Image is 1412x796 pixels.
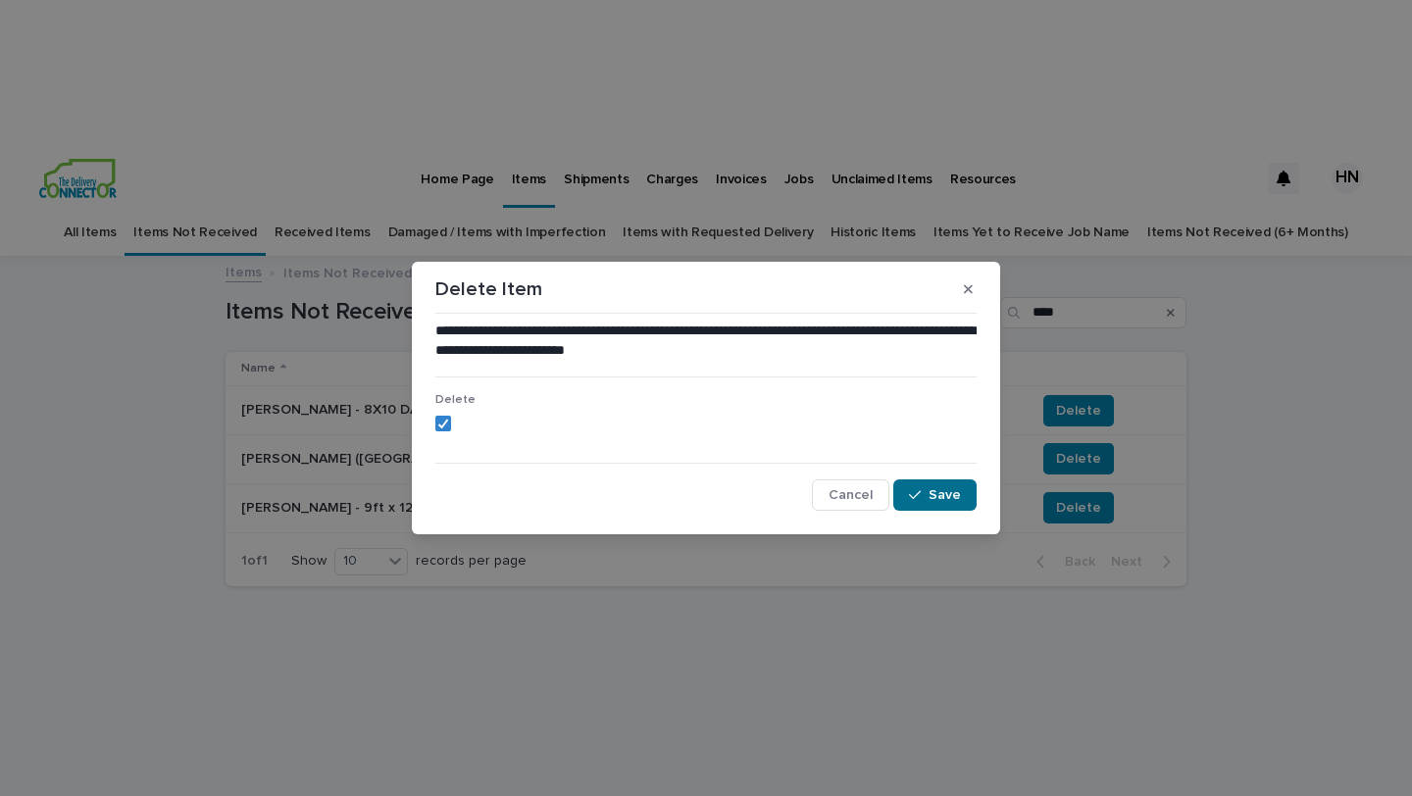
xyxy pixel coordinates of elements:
span: Save [929,488,961,502]
span: Cancel [829,488,873,502]
span: Delete [435,394,476,406]
button: Save [893,479,977,511]
button: Cancel [812,479,889,511]
p: Delete Item [435,277,542,301]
